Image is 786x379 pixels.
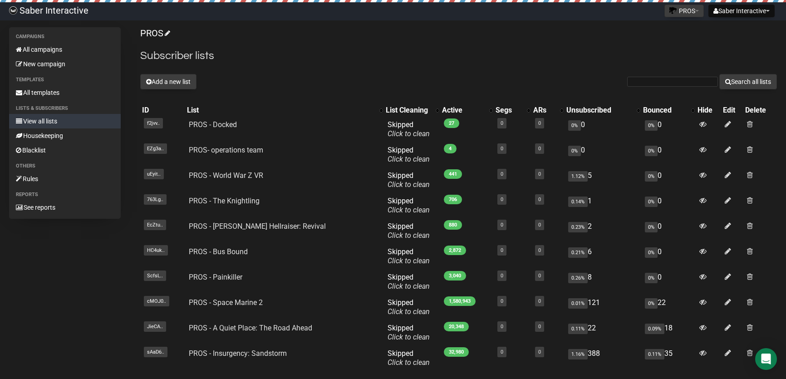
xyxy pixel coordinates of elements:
[565,142,641,167] td: 0
[9,85,121,100] a: All templates
[721,104,743,117] th: Edit: No sort applied, sorting is disabled
[9,161,121,172] li: Others
[501,146,503,152] a: 0
[641,320,696,345] td: 18
[645,324,664,334] span: 0.09%
[645,120,658,131] span: 0%
[9,128,121,143] a: Housekeeping
[501,298,503,304] a: 0
[645,197,658,207] span: 0%
[140,28,169,39] a: PROS
[641,295,696,320] td: 22
[538,298,541,304] a: 0
[641,117,696,142] td: 0
[538,222,541,228] a: 0
[9,31,121,42] li: Campaigns
[386,106,431,115] div: List Cleaning
[144,118,163,128] span: f2jvv..
[538,171,541,177] a: 0
[9,172,121,186] a: Rules
[189,146,263,154] a: PROS- operations team
[189,349,287,358] a: PROS - Insurgency: Sandstorm
[645,222,658,232] span: 0%
[568,171,588,182] span: 1.12%
[645,146,658,156] span: 0%
[9,114,121,128] a: View all lists
[189,222,326,231] a: PROS - [PERSON_NAME] Hellraiser: Revival
[144,347,167,357] span: sAaD6..
[189,197,260,205] a: PROS - The Knightling
[645,247,658,258] span: 0%
[496,106,522,115] div: Segs
[501,197,503,202] a: 0
[568,324,588,334] span: 0.11%
[501,171,503,177] a: 0
[388,197,430,214] span: Skipped
[140,74,196,89] button: Add a new list
[388,358,430,367] a: Click to clean
[442,106,485,115] div: Active
[568,197,588,207] span: 0.14%
[645,171,658,182] span: 0%
[144,296,169,306] span: cMOJ0..
[538,120,541,126] a: 0
[566,106,632,115] div: Unsubscribed
[388,231,430,240] a: Click to clean
[144,271,166,281] span: ScfsL..
[568,298,588,309] span: 0.01%
[444,347,469,357] span: 32,980
[669,7,677,14] img: favicons
[565,167,641,193] td: 5
[641,193,696,218] td: 0
[641,104,696,117] th: Bounced: No sort applied, activate to apply an ascending sort
[641,244,696,269] td: 0
[142,106,183,115] div: ID
[388,222,430,240] span: Skipped
[641,345,696,371] td: 35
[538,273,541,279] a: 0
[501,120,503,126] a: 0
[501,273,503,279] a: 0
[538,324,541,330] a: 0
[568,146,581,156] span: 0%
[144,245,168,256] span: HC4uk..
[388,307,430,316] a: Click to clean
[189,120,237,129] a: PROS - Docked
[388,273,430,290] span: Skipped
[189,171,263,180] a: PROS - World War Z VR
[565,320,641,345] td: 22
[144,194,167,205] span: 763Lg..
[698,106,719,115] div: Hide
[140,48,777,64] h2: Subscriber lists
[743,104,777,117] th: Delete: No sort applied, sorting is disabled
[388,247,430,265] span: Skipped
[444,246,466,255] span: 2,872
[568,247,588,258] span: 0.21%
[494,104,531,117] th: Segs: No sort applied, activate to apply an ascending sort
[9,189,121,200] li: Reports
[388,129,430,138] a: Click to clean
[388,180,430,189] a: Click to clean
[9,42,121,57] a: All campaigns
[388,256,430,265] a: Click to clean
[444,118,459,128] span: 27
[9,103,121,114] li: Lists & subscribers
[444,169,462,179] span: 441
[388,206,430,214] a: Click to clean
[440,104,494,117] th: Active: No sort applied, activate to apply an ascending sort
[187,106,375,115] div: List
[708,5,775,17] button: Saber Interactive
[645,298,658,309] span: 0%
[531,104,565,117] th: ARs: No sort applied, activate to apply an ascending sort
[565,269,641,295] td: 8
[641,218,696,244] td: 0
[565,244,641,269] td: 6
[388,120,430,138] span: Skipped
[723,106,741,115] div: Edit
[538,247,541,253] a: 0
[444,322,469,331] span: 20,348
[9,143,121,158] a: Blacklist
[9,200,121,215] a: See reports
[745,106,775,115] div: Delete
[641,167,696,193] td: 0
